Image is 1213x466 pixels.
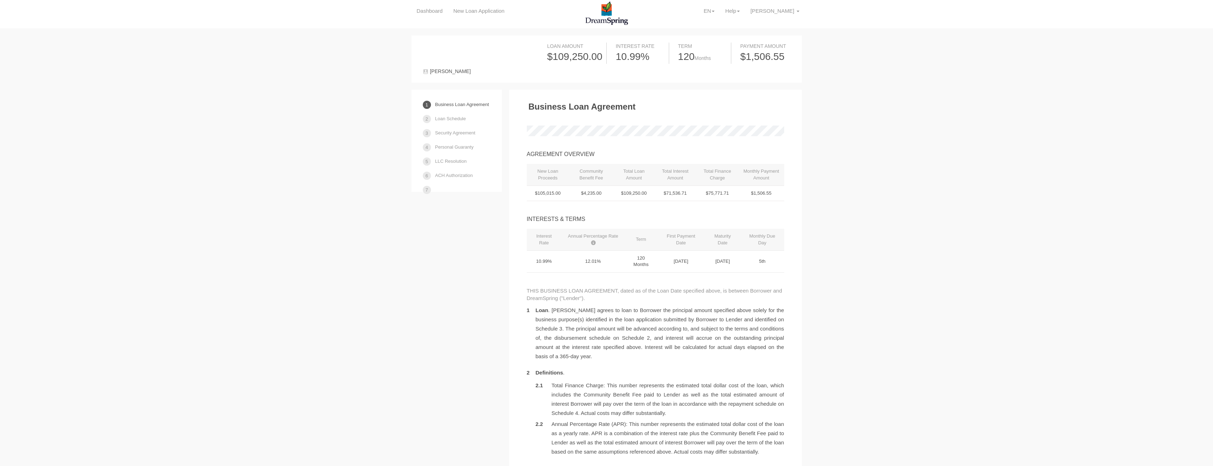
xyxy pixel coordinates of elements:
[657,250,705,272] td: [DATE]
[705,229,741,250] th: Maturity Date
[616,50,666,64] div: 10.99%
[527,306,784,361] li: . [PERSON_NAME] agrees to loan to Borrower the principal amount specified above solely for the bu...
[561,229,625,250] th: Annual Percentage Rate
[435,98,489,111] a: Business Loan Agreement
[678,50,728,64] div: 120
[435,112,466,125] a: Loan Schedule
[738,164,784,185] th: Monthly Payment Amount
[740,50,790,64] div: $1,506.55
[738,185,784,201] td: $1,506.55
[536,420,784,456] li: Annual Percentage Rate (APR): This number represents the estimated total dollar cost of the loan ...
[654,164,696,185] th: Total Interest Amount
[527,250,562,272] td: 10.99%
[423,69,428,74] img: user-1c9fd2761cee6e1c551a576fc8a3eb88bdec9f05d7f3aff15e6bd6b6821838cb.svg
[569,164,614,185] th: Community Benefit Fee
[695,55,711,61] span: Months
[740,43,790,50] div: Payment Amount
[741,229,784,250] th: Monthly Due Day
[536,381,784,418] li: Total Finance Charge: This number represents the estimated total dollar cost of the loan, which i...
[527,229,562,250] th: Interest Rate
[527,287,784,302] p: THIS BUSINESS LOAN AGREEMENT, dated as of the Loan Date specified above, is between Borrower and ...
[657,229,705,250] th: First Payment Date
[527,185,569,201] td: $105,015.00
[654,185,696,201] td: $71,536.71
[435,127,475,139] a: Security Agreement
[527,150,784,159] div: AGREEMENT OVERVIEW
[430,68,471,74] span: [PERSON_NAME]
[561,250,625,272] td: 12.01%
[613,164,654,185] th: Total Loan Amount
[678,43,728,50] div: Term
[529,102,636,111] h3: Business Loan Agreement
[750,8,794,14] span: [PERSON_NAME]
[527,368,784,458] li: .
[435,155,467,167] a: LLC Resolution
[616,43,666,50] div: Interest Rate
[613,185,654,201] td: $109,250.00
[547,43,603,50] div: Loan Amount
[696,164,738,185] th: Total Finance Charge
[741,250,784,272] td: 5th
[569,185,614,201] td: $4,235.00
[547,50,603,64] div: $109,250.00
[527,164,569,185] th: New Loan Proceeds
[696,185,738,201] td: $75,771.71
[435,169,473,182] a: ACH Authorization
[527,215,784,223] div: INTERESTS & TERMS
[625,250,657,272] td: 120 Months
[705,250,741,272] td: [DATE]
[536,307,548,313] b: Loan
[435,141,474,153] a: Personal Guaranty
[536,370,563,376] b: Definitions
[625,229,657,250] th: Term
